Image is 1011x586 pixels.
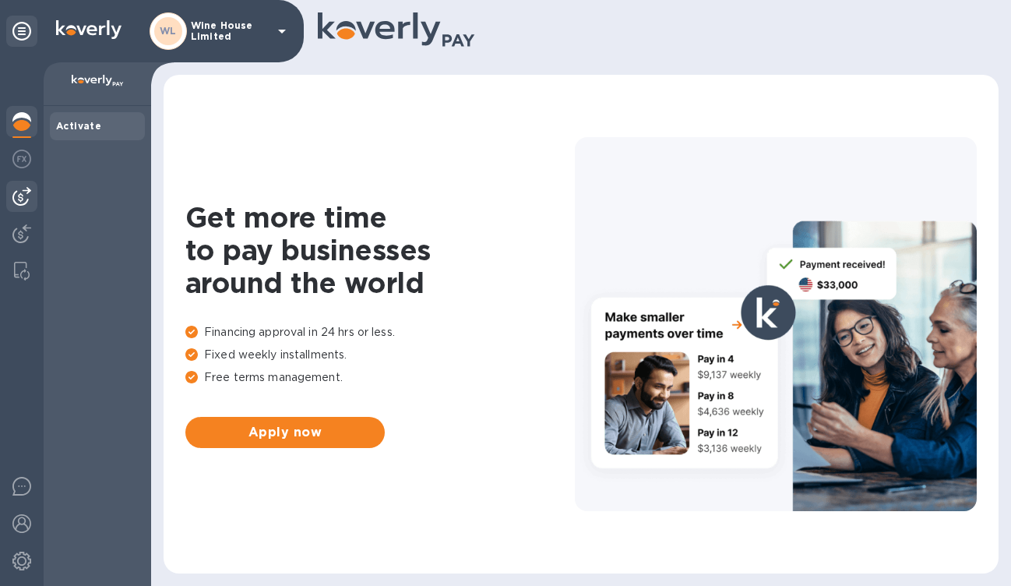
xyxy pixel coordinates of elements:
button: Apply now [185,417,385,448]
h1: Get more time to pay businesses around the world [185,201,575,299]
p: Free terms management. [185,369,575,386]
b: Activate [56,120,101,132]
p: Wine House Limited [191,20,269,42]
img: Logo [56,20,122,39]
img: Foreign exchange [12,150,31,168]
span: Apply now [198,423,372,442]
b: WL [160,25,177,37]
p: Fixed weekly installments. [185,347,575,363]
p: Financing approval in 24 hrs or less. [185,324,575,341]
div: Unpin categories [6,16,37,47]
